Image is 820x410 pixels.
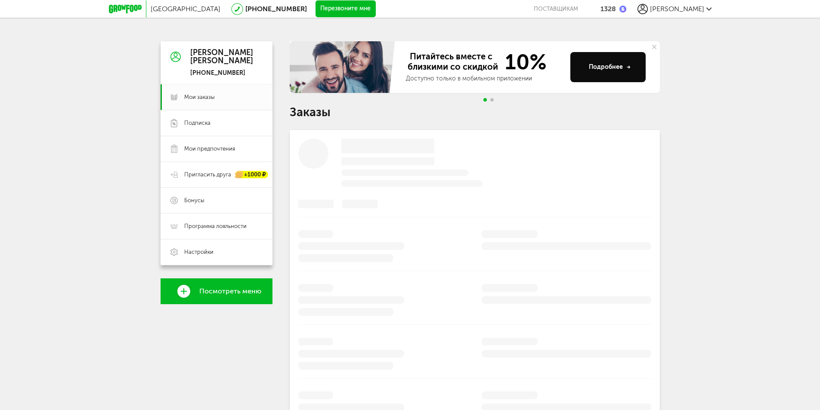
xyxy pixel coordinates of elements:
span: [PERSON_NAME] [650,5,704,13]
div: 1328 [600,5,616,13]
span: Посмотреть меню [199,287,261,295]
button: Перезвоните мне [316,0,376,18]
div: [PERSON_NAME] [PERSON_NAME] [190,49,253,66]
span: Бонусы [184,197,204,204]
a: Подписка [161,110,272,136]
span: Пригласить друга [184,171,231,179]
span: Программа лояльности [184,222,247,230]
div: +1000 ₽ [235,171,268,179]
span: Go to slide 2 [490,98,494,102]
h1: Заказы [290,107,660,118]
img: family-banner.579af9d.jpg [290,41,397,93]
span: Go to slide 1 [483,98,487,102]
a: [PHONE_NUMBER] [245,5,307,13]
span: Мои заказы [184,93,215,101]
a: Мои предпочтения [161,136,272,162]
a: Бонусы [161,188,272,213]
span: [GEOGRAPHIC_DATA] [151,5,220,13]
button: Подробнее [570,52,646,82]
div: Доступно только в мобильном приложении [406,74,563,83]
a: Настройки [161,239,272,265]
a: Пригласить друга +1000 ₽ [161,162,272,188]
div: [PHONE_NUMBER] [190,69,253,77]
div: Подробнее [589,63,631,71]
span: Мои предпочтения [184,145,235,153]
a: Программа лояльности [161,213,272,239]
span: Настройки [184,248,214,256]
img: bonus_b.cdccf46.png [619,6,626,12]
a: Мои заказы [161,84,272,110]
a: Посмотреть меню [161,278,272,304]
span: 10% [500,51,547,73]
span: Подписка [184,119,210,127]
span: Питайтесь вместе с близкими со скидкой [406,51,500,73]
